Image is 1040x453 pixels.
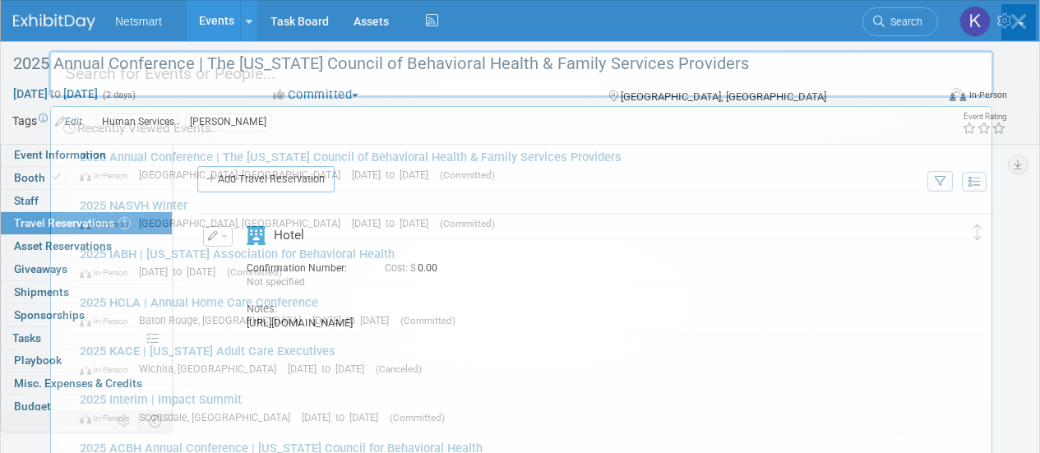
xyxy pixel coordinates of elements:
[72,191,983,238] a: 2025 NASVH Winter​ In-Person [GEOGRAPHIC_DATA], [GEOGRAPHIC_DATA] [DATE] to [DATE] (Committed)
[49,50,994,98] input: Search for Events or People...
[312,314,397,326] span: [DATE] to [DATE]
[390,412,445,423] span: (Committed)
[227,266,282,278] span: (Committed)
[139,266,224,278] span: [DATE] to [DATE]
[139,169,349,181] span: [GEOGRAPHIC_DATA], [GEOGRAPHIC_DATA]
[376,363,422,375] span: (Canceled)
[80,170,136,181] span: In-Person
[72,239,983,287] a: 2025 IABH | [US_STATE] Association for Behavioral Health In-Person [DATE] to [DATE] (Committed)
[139,314,309,326] span: Baton Rouge, [GEOGRAPHIC_DATA]
[72,336,983,384] a: 2025 KACE | [US_STATE] Adult Care Executives In-Person Wichita, [GEOGRAPHIC_DATA] [DATE] to [DATE...
[440,218,495,229] span: (Committed)
[80,316,136,326] span: In-Person
[80,364,136,375] span: In-Person
[59,107,983,142] div: Recently Viewed Events:
[72,142,983,190] a: 2025 Annual Conference​ | The [US_STATE] Council of Behavioral Health & Family Services Providers...
[80,219,136,229] span: In-Person
[80,267,136,278] span: In-Person
[302,411,386,423] span: [DATE] to [DATE]
[352,217,437,229] span: [DATE] to [DATE]
[400,315,455,326] span: (Committed)
[288,363,372,375] span: [DATE] to [DATE]
[440,169,495,181] span: (Committed)
[72,288,983,335] a: 2025 HCLA | Annual Home Care Conference In-Person Baton Rouge, [GEOGRAPHIC_DATA] [DATE] to [DATE]...
[72,385,983,432] a: 2025 Interim | Impact Summit In-Person Scottsdale, [GEOGRAPHIC_DATA] [DATE] to [DATE] (Committed)
[352,169,437,181] span: [DATE] to [DATE]
[139,411,298,423] span: Scottsdale, [GEOGRAPHIC_DATA]
[139,217,349,229] span: [GEOGRAPHIC_DATA], [GEOGRAPHIC_DATA]
[80,413,136,423] span: In-Person
[139,363,284,375] span: Wichita, [GEOGRAPHIC_DATA]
